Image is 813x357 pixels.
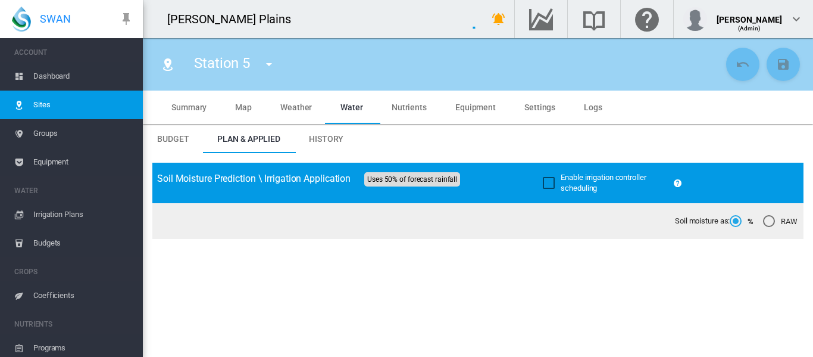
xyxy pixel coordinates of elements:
[14,315,133,334] span: NUTRIENTS
[561,173,646,193] span: Enable irrigation controller scheduling
[767,48,800,81] button: Save Changes
[527,12,555,26] md-icon: Go to the Data Hub
[156,52,180,76] button: Click to go to list of Sites
[194,55,250,72] span: Station 5
[309,134,343,144] span: History
[524,103,555,112] span: Settings
[33,62,133,91] span: Dashboard
[119,12,133,26] md-icon: icon-pin
[763,216,798,227] md-radio-button: RAW
[730,216,753,227] md-radio-button: %
[157,173,351,184] span: Soil Moisture Prediction \ Irrigation Application
[12,7,31,32] img: SWAN-Landscape-Logo-Colour-drop.png
[738,25,761,32] span: (Admin)
[33,200,133,229] span: Irrigation Plans
[235,103,252,112] span: Map
[171,103,207,112] span: Summary
[14,181,133,200] span: WATER
[14,262,133,281] span: CROPS
[33,91,133,119] span: Sites
[33,229,133,257] span: Budgets
[584,103,602,112] span: Logs
[14,43,133,62] span: ACCOUNT
[633,12,661,26] md-icon: Click here for help
[580,12,608,26] md-icon: Search the knowledge base
[40,11,71,26] span: SWAN
[455,103,496,112] span: Equipment
[392,103,427,112] span: Nutrients
[736,57,750,72] md-icon: icon-undo
[340,103,363,112] span: Water
[257,52,281,76] button: icon-menu-down
[543,172,668,194] md-checkbox: Enable irrigation controller scheduling
[683,7,707,31] img: profile.jpg
[262,57,276,72] md-icon: icon-menu-down
[280,103,312,112] span: Weather
[33,119,133,148] span: Groups
[33,281,133,310] span: Coefficients
[492,12,506,26] md-icon: icon-bell-ring
[364,172,460,187] span: Uses 50% of forecast rainfall
[717,9,782,21] div: [PERSON_NAME]
[33,148,133,176] span: Equipment
[217,134,280,144] span: Plan & Applied
[157,134,189,144] span: Budget
[675,216,730,226] span: Soil moisture as:
[487,7,511,31] button: icon-bell-ring
[789,12,803,26] md-icon: icon-chevron-down
[161,57,175,72] md-icon: icon-map-marker-radius
[776,57,790,72] md-icon: icon-content-save
[726,48,759,81] button: Cancel Changes
[167,11,302,27] div: [PERSON_NAME] Plains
